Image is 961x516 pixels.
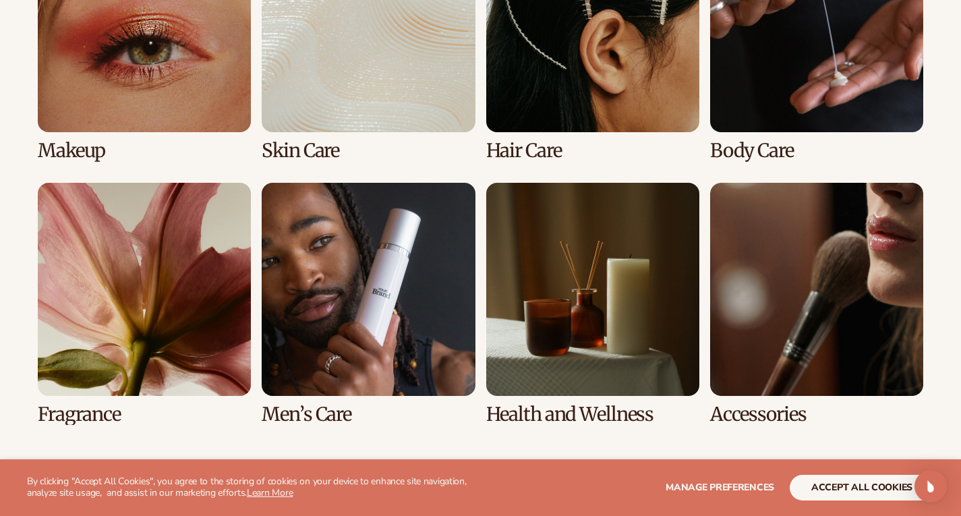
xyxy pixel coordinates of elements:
h3: Hair Care [486,140,699,161]
span: Manage preferences [666,481,774,494]
div: 6 / 8 [262,183,475,425]
h3: Skin Care [262,140,475,161]
div: 8 / 8 [710,183,923,425]
button: accept all cookies [790,475,934,500]
h3: Body Care [710,140,923,161]
h3: Makeup [38,140,251,161]
div: 5 / 8 [38,183,251,425]
button: Manage preferences [666,475,774,500]
p: By clicking "Accept All Cookies", you agree to the storing of cookies on your device to enhance s... [27,476,498,499]
div: Open Intercom Messenger [914,470,947,503]
a: Learn More [247,486,293,499]
div: 7 / 8 [486,183,699,425]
